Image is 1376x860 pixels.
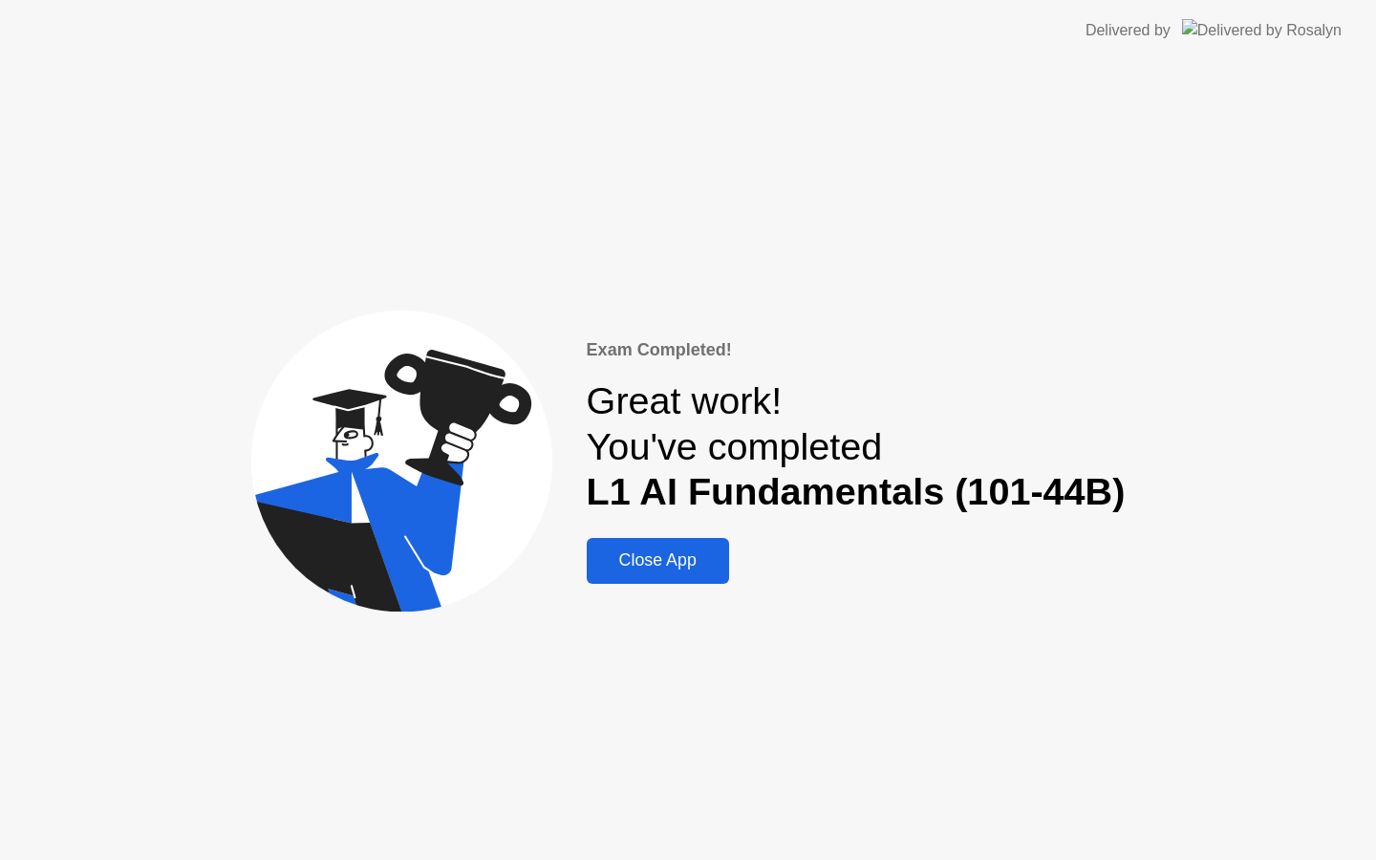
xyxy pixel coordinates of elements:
[587,337,1126,363] div: Exam Completed!
[592,550,723,570] div: Close App
[1182,19,1342,41] img: Delivered by Rosalyn
[1086,19,1171,42] div: Delivered by
[587,378,1126,515] div: Great work! You've completed
[587,470,1126,512] b: L1 AI Fundamentals (101-44B)
[587,538,729,584] button: Close App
